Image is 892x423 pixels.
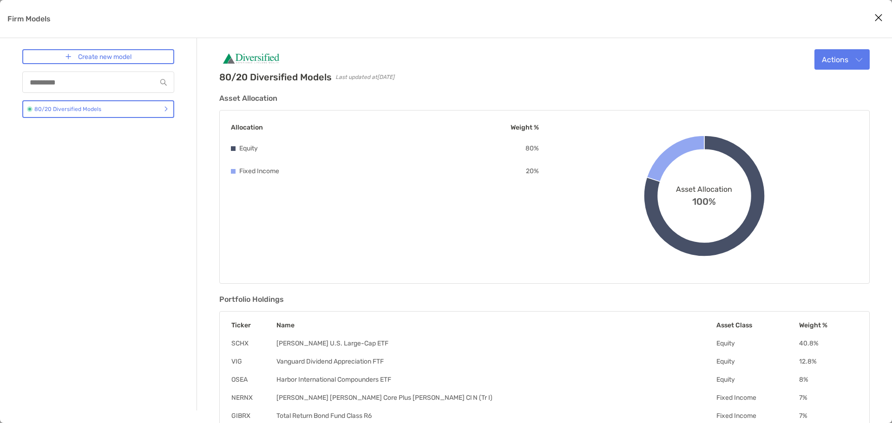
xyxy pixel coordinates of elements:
td: 40.8 % [799,339,858,348]
img: Company Logo [219,49,283,68]
button: Actions [814,49,870,70]
td: Vanguard Dividend Appreciation FTF [276,357,716,366]
td: Total Return Bond Fund Class R6 [276,411,716,420]
p: Firm Models [7,13,51,25]
p: 80/20 Diversified Models [34,104,101,115]
td: VIG [231,357,276,366]
span: 100% [692,194,716,207]
p: Equity [239,143,258,154]
th: Weight % [799,321,858,330]
td: 12.8 % [799,357,858,366]
p: 80 % [525,143,539,154]
td: SCHX [231,339,276,348]
td: OSEA [231,375,276,384]
img: input icon [160,79,167,86]
td: [PERSON_NAME] U.S. Large-Cap ETF [276,339,716,348]
span: Asset Allocation [676,185,732,194]
td: Fixed Income [716,393,799,402]
p: Allocation [231,122,263,133]
h3: Asset Allocation [219,94,870,103]
th: Name [276,321,716,330]
h2: 80/20 Diversified Models [219,72,332,83]
a: Create new model [22,49,174,64]
td: Fixed Income [716,411,799,420]
td: [PERSON_NAME] [PERSON_NAME] Core Plus [PERSON_NAME] Cl N (Tr I) [276,393,716,402]
button: Close modal [872,11,885,25]
td: Equity [716,375,799,384]
td: 7 % [799,393,858,402]
span: Last updated at [DATE] [335,74,394,80]
td: Equity [716,357,799,366]
td: 7 % [799,411,858,420]
p: Weight % [511,122,539,133]
td: NERNX [231,393,276,402]
p: Fixed Income [239,165,279,177]
td: Equity [716,339,799,348]
td: 8 % [799,375,858,384]
th: Ticker [231,321,276,330]
th: Asset Class [716,321,799,330]
td: GIBRX [231,411,276,420]
a: 80/20 Diversified Models [22,100,174,118]
td: Harbor International Compounders ETF [276,375,716,384]
p: 20 % [526,165,539,177]
h3: Portfolio Holdings [219,295,870,304]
